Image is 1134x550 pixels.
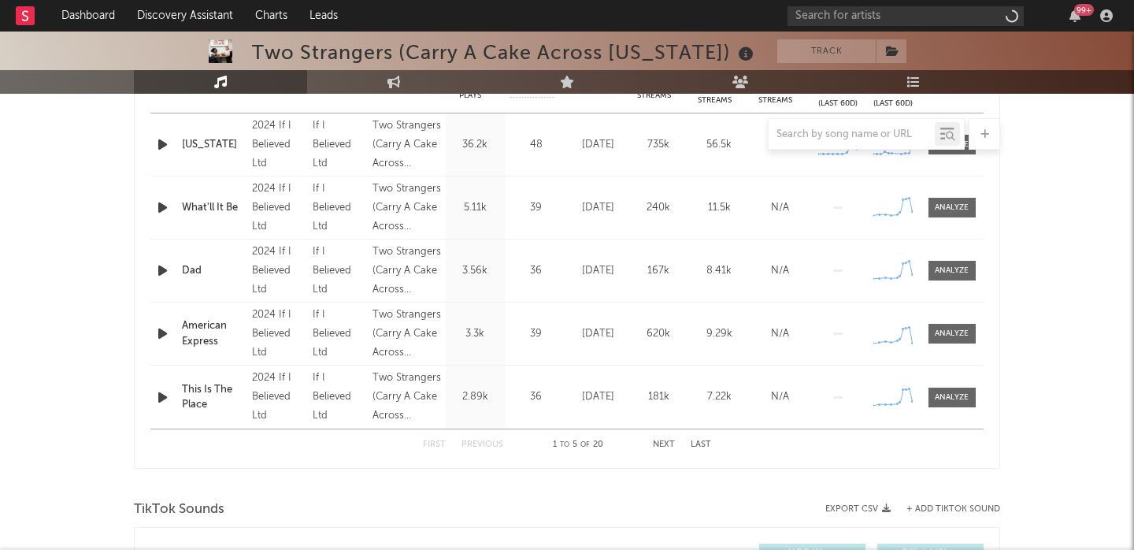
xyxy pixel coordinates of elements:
div: 9.29k [693,326,746,342]
div: 11.5k [693,200,746,216]
div: If I Believed Ltd [313,117,365,173]
button: Previous [461,440,503,449]
div: 2024 If I Believed Ltd [252,117,304,173]
div: 2024 If I Believed Ltd [252,180,304,236]
div: 240k [632,200,685,216]
div: 99 + [1074,4,1094,16]
div: If I Believed Ltd [313,306,365,362]
button: 99+ [1069,9,1080,22]
span: to [560,441,569,448]
div: 2024 If I Believed Ltd [252,243,304,299]
div: If I Believed Ltd [313,243,365,299]
div: [DATE] [572,326,624,342]
div: [DATE] [572,263,624,279]
div: 5.11k [450,200,501,216]
div: 39 [509,200,564,216]
div: 620k [632,326,685,342]
span: TikTok Sounds [134,500,224,519]
span: of [580,441,590,448]
div: 167k [632,263,685,279]
a: What'll It Be [182,200,244,216]
input: Search by song name or URL [769,128,935,141]
button: + Add TikTok Sound [906,505,1000,514]
button: Next [653,440,675,449]
div: Two Strangers (Carry A Cake Across [US_STATE]) [Original London Cast Recording], Two Strangers (C... [372,369,442,426]
div: 8.41k [693,263,746,279]
div: Two Strangers (Carry A Cake Across [US_STATE]) [Original London Cast Recording], [US_STATE] (Stud... [372,117,442,173]
div: Two Strangers (Carry A Cake Across [US_STATE]) [Original London Cast Recording] [372,306,442,362]
div: 36 [509,263,564,279]
div: 3.3k [450,326,501,342]
button: First [423,440,446,449]
div: 3.56k [450,263,501,279]
div: N/A [754,263,806,279]
a: Dad [182,263,244,279]
button: Last [691,440,711,449]
div: 2024 If I Believed Ltd [252,369,304,426]
div: 181k [632,389,685,405]
div: 2024 If I Believed Ltd [252,306,304,362]
a: This Is The Place [182,382,244,413]
div: N/A [754,326,806,342]
a: American Express [182,318,244,349]
div: N/A [754,389,806,405]
div: If I Believed Ltd [313,180,365,236]
div: 7.22k [693,389,746,405]
div: 2.89k [450,389,501,405]
button: Track [777,39,876,63]
div: 36 [509,389,564,405]
div: [DATE] [572,389,624,405]
div: 39 [509,326,564,342]
div: [DATE] [572,200,624,216]
button: Export CSV [825,504,891,514]
div: N/A [754,200,806,216]
div: Two Strangers (Carry A Cake Across [US_STATE]) [Original London Cast Recording], Two Strangers (C... [372,243,442,299]
div: Two Strangers (Carry A Cake Across [US_STATE]) [Original London Cast Recording], Two Strangers (C... [372,180,442,236]
input: Search for artists [787,6,1024,26]
div: Two Strangers (Carry A Cake Across [US_STATE]) [252,39,758,65]
button: + Add TikTok Sound [891,505,1000,514]
div: 1 5 20 [535,436,621,455]
div: If I Believed Ltd [313,369,365,426]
